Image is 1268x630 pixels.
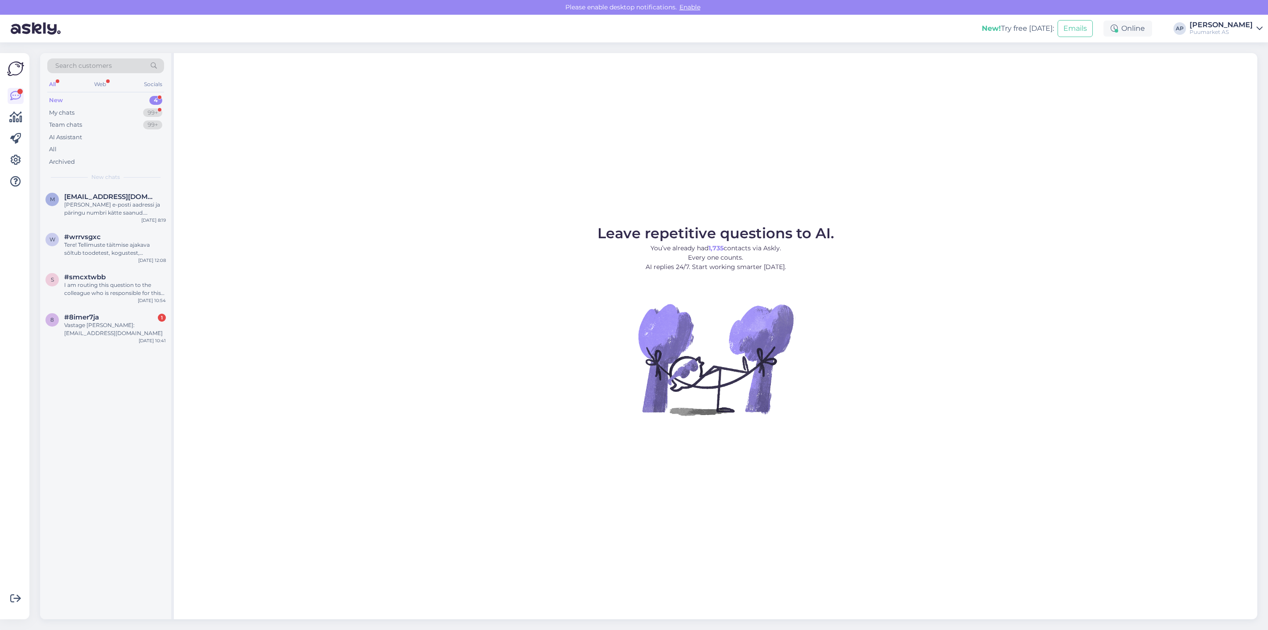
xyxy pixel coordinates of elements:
[49,120,82,129] div: Team chats
[143,120,162,129] div: 99+
[49,157,75,166] div: Archived
[142,79,164,90] div: Socials
[64,313,99,321] span: #8imer7ja
[49,145,57,154] div: All
[50,316,54,323] span: 8
[49,236,55,243] span: w
[1190,21,1253,29] div: [PERSON_NAME]
[50,196,55,203] span: m
[1103,21,1152,37] div: Online
[51,276,54,283] span: s
[138,297,166,304] div: [DATE] 10:54
[1190,21,1263,36] a: [PERSON_NAME]Puumarket AS
[597,224,834,242] span: Leave repetitive questions to AI.
[64,241,166,257] div: Tere! Tellimuste täitmise ajakava sõltub toodetest, kogustest, töökoormusest ja transpordi saadav...
[7,60,24,77] img: Askly Logo
[64,321,166,337] div: Vastage [PERSON_NAME]: [EMAIL_ADDRESS][DOMAIN_NAME]
[55,61,112,70] span: Search customers
[982,23,1054,34] div: Try free [DATE]:
[64,273,106,281] span: #smcxtwbb
[49,108,74,117] div: My chats
[1190,29,1253,36] div: Puumarket AS
[982,24,1001,33] b: New!
[64,193,157,201] span: mati.tiiter77@gmail.com
[64,233,101,241] span: #wrrvsgxc
[143,108,162,117] div: 99+
[64,281,166,297] div: I am routing this question to the colleague who is responsible for this topic. The reply might ta...
[677,3,703,11] span: Enable
[47,79,58,90] div: All
[92,79,108,90] div: Web
[708,244,724,252] b: 1,735
[91,173,120,181] span: New chats
[149,96,162,105] div: 4
[1058,20,1093,37] button: Emails
[158,314,166,322] div: 1
[635,279,796,439] img: No Chat active
[49,96,63,105] div: New
[597,244,834,272] p: You’ve already had contacts via Askly. Every one counts. AI replies 24/7. Start working smarter [...
[64,201,166,217] div: [PERSON_NAME] e-posti aadressi ja päringu numbri kätte saanud. Edastan selle info kliendihalduril...
[1173,22,1186,35] div: AP
[139,337,166,344] div: [DATE] 10:41
[49,133,82,142] div: AI Assistant
[138,257,166,264] div: [DATE] 12:08
[141,217,166,224] div: [DATE] 8:19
